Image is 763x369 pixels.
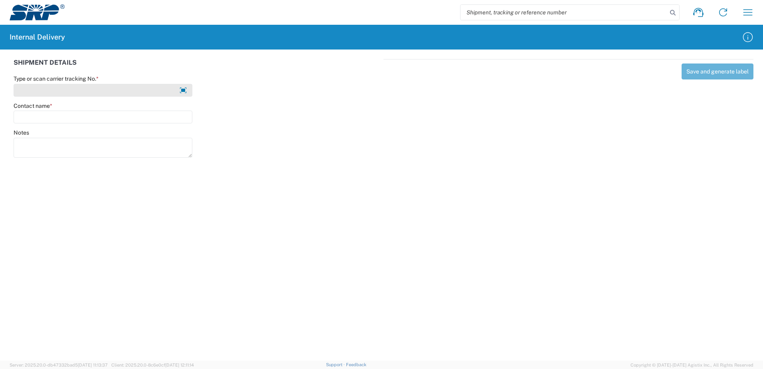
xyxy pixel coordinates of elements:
[14,59,380,75] div: SHIPMENT DETAILS
[78,363,108,367] span: [DATE] 11:13:37
[14,102,52,109] label: Contact name
[14,75,99,82] label: Type or scan carrier tracking No.
[111,363,194,367] span: Client: 2025.20.0-8c6e0cf
[165,363,194,367] span: [DATE] 12:11:14
[10,363,108,367] span: Server: 2025.20.0-db47332bad5
[14,129,29,136] label: Notes
[10,32,65,42] h2: Internal Delivery
[346,362,366,367] a: Feedback
[10,4,65,20] img: srp
[326,362,346,367] a: Support
[461,5,667,20] input: Shipment, tracking or reference number
[631,361,753,369] span: Copyright © [DATE]-[DATE] Agistix Inc., All Rights Reserved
